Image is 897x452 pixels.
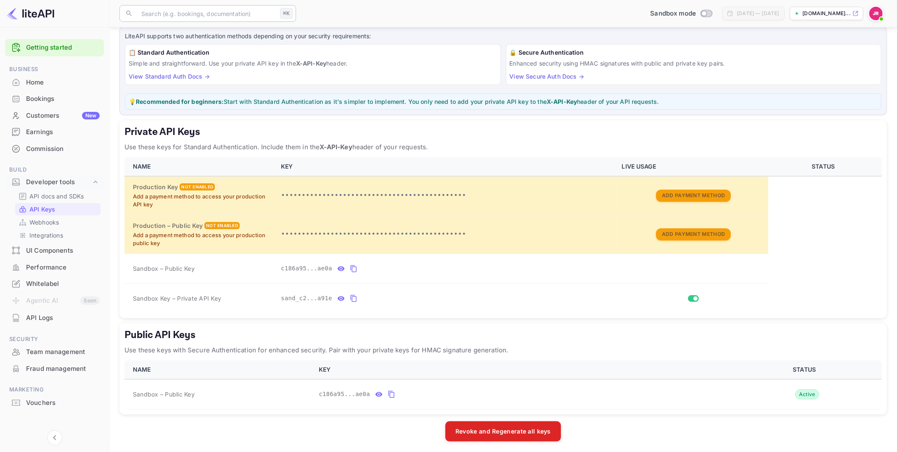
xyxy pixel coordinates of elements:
div: Whitelabel [26,279,100,289]
p: ••••••••••••••••••••••••••••••••••••••••••••• [281,229,611,239]
div: API docs and SDKs [15,190,101,202]
p: Simple and straightforward. Use your private API key in the header. [129,59,497,68]
a: Whitelabel [5,276,104,291]
span: Build [5,165,104,174]
h5: Public API Keys [124,328,882,342]
div: Commission [5,141,104,157]
p: API Keys [29,205,55,214]
div: Customers [26,111,100,121]
div: Bookings [26,94,100,104]
h6: Production – Public Key [133,221,203,230]
img: LiteAPI logo [7,7,54,20]
a: Team management [5,344,104,359]
a: Performance [5,259,104,275]
div: Not enabled [204,222,240,229]
th: STATUS [768,157,882,176]
div: CustomersNew [5,108,104,124]
div: Team management [26,347,100,357]
span: Sandbox mode [651,9,696,19]
p: Integrations [29,231,63,240]
a: View Secure Auth Docs → [510,73,584,80]
p: [DOMAIN_NAME]... [803,10,851,17]
th: LIVE USAGE [617,157,768,176]
h6: Production Key [133,182,178,192]
div: Performance [5,259,104,276]
div: Performance [26,263,100,272]
div: API Logs [5,310,104,326]
th: STATUS [730,360,882,379]
div: Earnings [26,127,100,137]
h6: 📋 Standard Authentication [129,48,497,57]
div: Home [26,78,100,87]
th: NAME [124,157,276,176]
span: Sandbox – Public Key [133,390,195,399]
div: Vouchers [26,398,100,408]
div: Developer tools [26,177,91,187]
div: Commission [26,144,100,154]
a: UI Components [5,243,104,258]
button: Revoke and Regenerate all keys [445,421,561,441]
a: Getting started [26,43,100,53]
div: API Keys [15,203,101,215]
a: API Keys [19,205,97,214]
button: Add Payment Method [656,190,731,202]
p: API docs and SDKs [29,192,84,201]
span: Sandbox Key – Private API Key [133,295,221,302]
a: Fraud management [5,361,104,376]
p: Add a payment method to access your production API key [133,193,271,209]
a: Earnings [5,124,104,140]
p: ••••••••••••••••••••••••••••••••••••••••••••• [281,190,611,201]
div: Fraud management [26,364,100,374]
div: Developer tools [5,175,104,190]
button: Collapse navigation [47,430,62,445]
p: Use these keys with Secure Authentication for enhanced security. Pair with your private keys for ... [124,345,882,355]
div: Whitelabel [5,276,104,292]
p: Enhanced security using HMAC signatures with public and private key pairs. [510,59,878,68]
span: sand_c2...a91e [281,294,332,303]
div: Team management [5,344,104,360]
div: Vouchers [5,395,104,411]
p: Add a payment method to access your production public key [133,231,271,248]
h5: Private API Keys [124,125,882,139]
span: Marketing [5,385,104,394]
a: API docs and SDKs [19,192,97,201]
table: private api keys table [124,157,882,313]
p: Use these keys for Standard Authentication. Include them in the header of your requests. [124,142,882,152]
a: View Standard Auth Docs → [129,73,210,80]
strong: X-API-Key [296,60,326,67]
a: Vouchers [5,395,104,410]
div: ⌘K [280,8,293,19]
div: Fraud management [5,361,104,377]
span: Sandbox – Public Key [133,264,195,273]
span: c186a95...ae0a [281,264,332,273]
span: c186a95...ae0a [319,390,370,399]
a: Bookings [5,91,104,106]
table: public api keys table [124,360,882,410]
strong: X-API-Key [547,98,577,105]
div: Integrations [15,229,101,241]
th: NAME [124,360,314,379]
img: John Richards [869,7,883,20]
a: API Logs [5,310,104,325]
p: 💡 Start with Standard Authentication as it's simpler to implement. You only need to add your priv... [129,97,878,106]
p: Webhooks [29,218,59,227]
div: Bookings [5,91,104,107]
a: Webhooks [19,218,97,227]
div: Active [795,389,819,399]
strong: Recommended for beginners: [136,98,224,105]
a: Home [5,74,104,90]
div: [DATE] — [DATE] [737,10,779,17]
h6: 🔒 Secure Authentication [510,48,878,57]
div: API Logs [26,313,100,323]
th: KEY [314,360,730,379]
div: New [82,112,100,119]
span: Security [5,335,104,344]
div: Getting started [5,39,104,56]
a: Add Payment Method [656,230,731,237]
div: Webhooks [15,216,101,228]
div: UI Components [26,246,100,256]
div: Not enabled [180,183,215,190]
p: LiteAPI supports two authentication methods depending on your security requirements: [125,32,881,41]
div: Switch to Production mode [647,9,716,19]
